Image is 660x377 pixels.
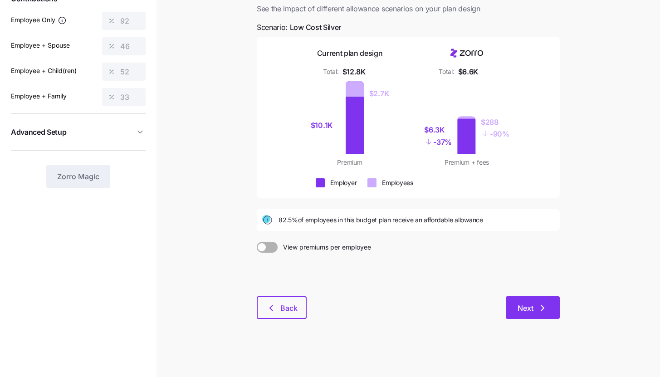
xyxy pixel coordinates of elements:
div: $2.7K [369,88,389,99]
div: Total: [323,67,338,76]
span: Scenario: [257,22,341,33]
div: Employer [330,178,357,187]
span: See the impact of different allowance scenarios on your plan design [257,3,560,15]
div: $6.6K [458,66,478,78]
span: Next [518,303,533,313]
div: Current plan design [317,48,383,59]
div: Premium + fees [414,158,520,167]
div: Employees [382,178,413,187]
span: Back [280,303,298,313]
span: View premiums per employee [278,242,371,253]
div: $12.8K [342,66,366,78]
div: Total: [439,67,454,76]
button: Back [257,296,307,319]
div: - 90% [481,127,509,140]
label: Employee + Spouse [11,40,70,50]
div: - 37% [424,136,452,148]
button: Next [506,296,560,319]
div: Premium [297,158,403,167]
span: Low Cost Silver [290,22,341,33]
span: Advanced Setup [11,127,67,138]
div: $10.1K [311,120,340,131]
button: Zorro Magic [46,165,110,188]
span: Zorro Magic [57,171,99,182]
span: 82.5% of employees in this budget plan receive an affordable allowance [279,215,483,225]
div: $288 [481,117,509,128]
label: Employee Only [11,15,67,25]
button: Advanced Setup [11,121,146,143]
label: Employee + Family [11,91,67,101]
label: Employee + Child(ren) [11,66,77,76]
div: $6.3K [424,124,452,136]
